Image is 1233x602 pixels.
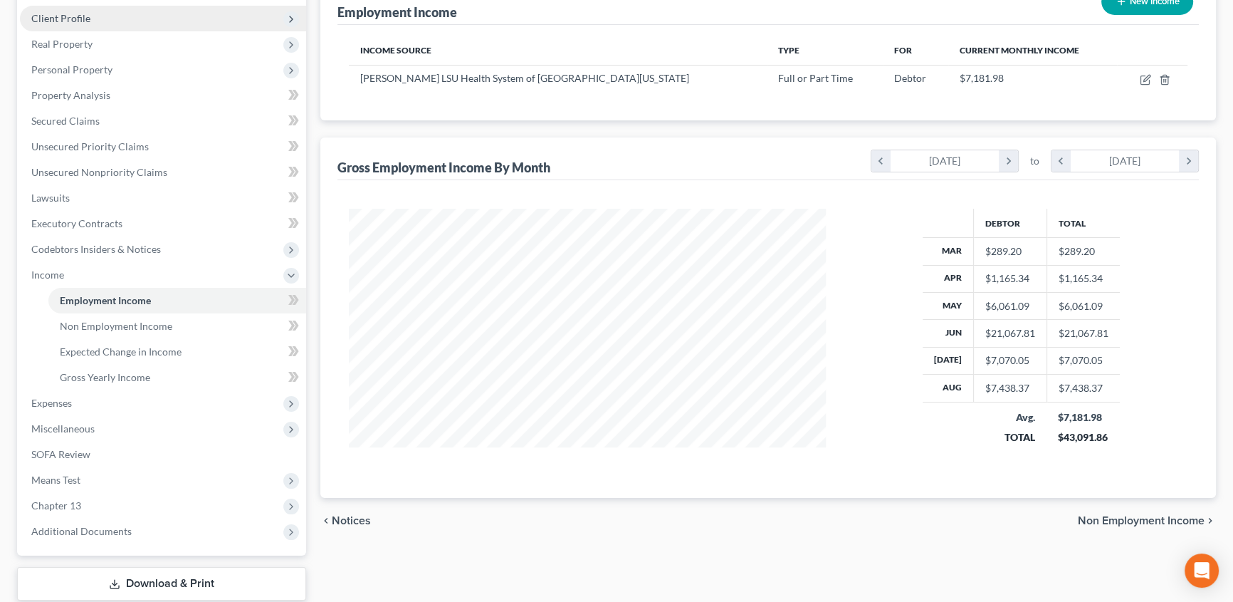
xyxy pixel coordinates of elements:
th: May [923,292,974,319]
div: $21,067.81 [985,326,1035,341]
a: Property Analysis [20,83,306,108]
a: Employment Income [48,288,306,313]
span: Income Source [360,45,431,56]
button: chevron_left Notices [320,515,371,526]
a: Gross Yearly Income [48,365,306,390]
span: Chapter 13 [31,499,81,512]
div: Avg. [985,410,1035,425]
div: $289.20 [985,244,1035,259]
td: $7,438.37 [1046,375,1120,402]
div: $1,165.34 [985,271,1035,286]
th: Total [1046,209,1120,237]
span: Additional Documents [31,525,132,537]
span: Miscellaneous [31,422,95,435]
span: Real Property [31,38,93,50]
div: [DATE] [891,150,999,172]
div: $7,181.98 [1058,410,1108,425]
span: Gross Yearly Income [60,371,150,383]
td: $7,070.05 [1046,347,1120,374]
a: Lawsuits [20,185,306,211]
div: $6,061.09 [985,299,1035,313]
div: Employment Income [337,4,457,21]
span: Lawsuits [31,192,70,204]
th: Jun [923,320,974,347]
div: $7,438.37 [985,381,1035,395]
div: $7,070.05 [985,353,1035,368]
span: Client Profile [31,12,90,24]
span: Full or Part Time [778,72,853,84]
span: $7,181.98 [960,72,1004,84]
span: Property Analysis [31,89,110,101]
i: chevron_left [1051,150,1071,172]
a: Unsecured Nonpriority Claims [20,160,306,185]
div: Gross Employment Income By Month [337,159,550,176]
a: Secured Claims [20,108,306,134]
span: Executory Contracts [31,217,122,229]
td: $1,165.34 [1046,265,1120,292]
th: Aug [923,375,974,402]
th: Apr [923,265,974,292]
span: Unsecured Priority Claims [31,140,149,152]
a: Executory Contracts [20,211,306,237]
span: Personal Property [31,63,112,76]
div: [DATE] [1071,150,1180,172]
span: Codebtors Insiders & Notices [31,243,161,255]
span: Non Employment Income [1078,515,1205,526]
a: Expected Change in Income [48,339,306,365]
span: Expected Change in Income [60,346,182,358]
th: Mar [923,238,974,265]
span: Debtor [894,72,926,84]
td: $289.20 [1046,238,1120,265]
div: $43,091.86 [1058,430,1108,445]
i: chevron_right [1205,515,1216,526]
button: Non Employment Income chevron_right [1078,515,1216,526]
i: chevron_right [1179,150,1198,172]
span: to [1030,154,1039,168]
span: Secured Claims [31,115,100,127]
span: For [894,45,912,56]
span: Means Test [31,474,80,486]
div: TOTAL [985,430,1035,445]
span: Employment Income [60,294,151,306]
th: [DATE] [923,347,974,374]
a: Unsecured Priority Claims [20,134,306,160]
i: chevron_right [999,150,1018,172]
span: Type [778,45,799,56]
i: chevron_left [871,150,891,172]
span: Expenses [31,397,72,409]
span: Unsecured Nonpriority Claims [31,166,167,178]
span: [PERSON_NAME] LSU Health System of [GEOGRAPHIC_DATA][US_STATE] [360,72,689,84]
div: Open Intercom Messenger [1185,554,1219,588]
a: Download & Print [17,567,306,601]
i: chevron_left [320,515,332,526]
a: Non Employment Income [48,313,306,339]
td: $6,061.09 [1046,292,1120,319]
th: Debtor [973,209,1046,237]
span: Current Monthly Income [960,45,1079,56]
td: $21,067.81 [1046,320,1120,347]
span: Notices [332,515,371,526]
a: SOFA Review [20,442,306,467]
span: SOFA Review [31,448,90,460]
span: Income [31,269,64,281]
span: Non Employment Income [60,320,172,332]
